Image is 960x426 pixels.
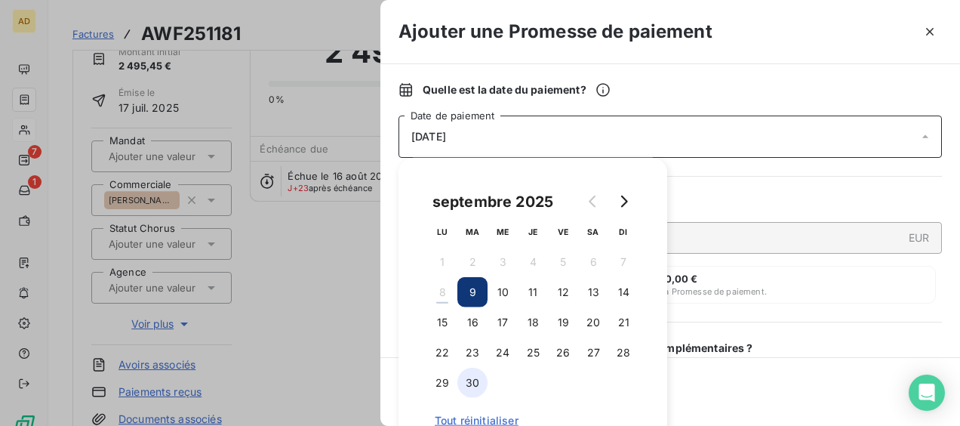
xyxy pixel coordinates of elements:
button: 3 [488,247,518,277]
th: samedi [578,217,608,247]
button: 6 [578,247,608,277]
button: 18 [518,307,548,338]
th: vendredi [548,217,578,247]
button: 5 [548,247,578,277]
button: 30 [457,368,488,398]
span: [DATE] [411,131,446,143]
button: 9 [457,277,488,307]
span: 0,00 € [665,273,698,285]
button: 17 [488,307,518,338]
button: 28 [608,338,638,368]
div: septembre 2025 [427,190,558,214]
th: jeudi [518,217,548,247]
button: 4 [518,247,548,277]
button: 29 [427,368,457,398]
button: 19 [548,307,578,338]
button: 22 [427,338,457,368]
button: 20 [578,307,608,338]
h3: Ajouter une Promesse de paiement [398,18,712,45]
button: 8 [427,277,457,307]
div: Open Intercom Messenger [909,375,945,411]
button: 1 [427,247,457,277]
button: 21 [608,307,638,338]
button: 11 [518,277,548,307]
th: dimanche [608,217,638,247]
button: 27 [578,338,608,368]
button: 2 [457,247,488,277]
button: 26 [548,338,578,368]
button: 13 [578,277,608,307]
th: mercredi [488,217,518,247]
button: 7 [608,247,638,277]
button: 10 [488,277,518,307]
th: mardi [457,217,488,247]
button: 23 [457,338,488,368]
button: Go to previous month [578,187,608,217]
th: lundi [427,217,457,247]
button: 12 [548,277,578,307]
button: 14 [608,277,638,307]
button: 24 [488,338,518,368]
button: 25 [518,338,548,368]
button: 15 [427,307,457,338]
span: Quelle est la date du paiement ? [423,82,611,97]
button: Go to next month [608,187,638,217]
button: 16 [457,307,488,338]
